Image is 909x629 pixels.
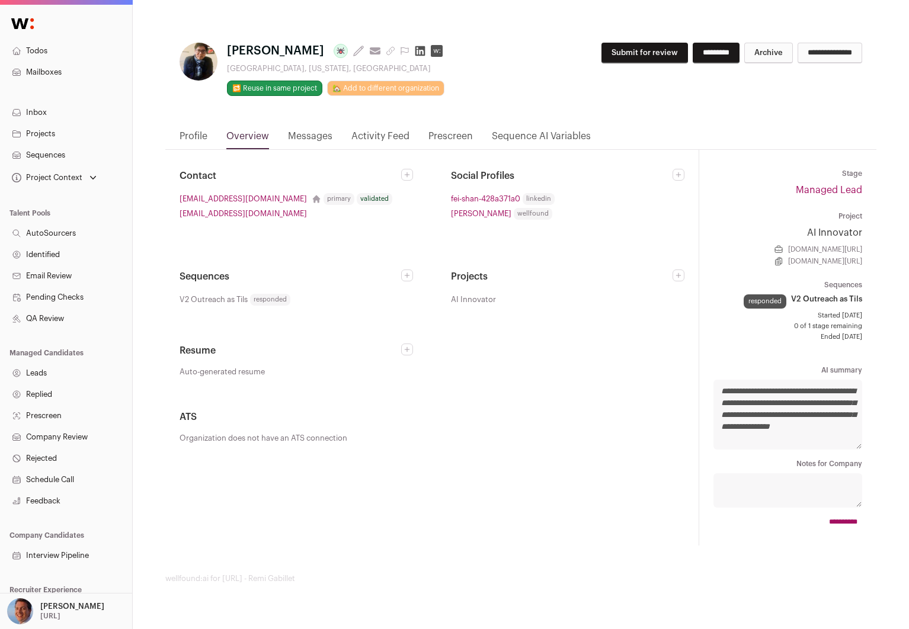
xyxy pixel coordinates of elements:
span: V2 Outreach as Tils [791,294,862,304]
dt: Sequences [713,280,862,290]
a: [EMAIL_ADDRESS][DOMAIN_NAME] [180,207,307,220]
a: Sequence AI Variables [492,129,591,149]
dt: AI summary [713,365,862,375]
a: 🏡 Add to different organization [327,81,444,96]
h2: Resume [180,344,401,358]
a: Prescreen [428,129,473,149]
h2: Social Profiles [451,169,673,183]
a: fei-shan-428a371a0 [451,192,520,205]
a: Overview [226,129,269,149]
a: [EMAIL_ADDRESS][DOMAIN_NAME] [180,192,307,205]
span: Ended [DATE] [713,332,862,342]
span: Started [DATE] [713,311,862,320]
span: 0 of 1 stage remaining [713,322,862,331]
p: [PERSON_NAME] [40,602,104,611]
a: [DOMAIN_NAME][URL] [788,256,862,266]
button: Archive [744,43,793,63]
dt: Notes for Company [713,459,862,468]
div: Project Context [9,173,82,182]
p: [URL] [40,611,60,621]
h2: Projects [451,269,673,284]
img: Wellfound [5,12,40,36]
dt: Project [713,211,862,221]
footer: wellfound:ai for [URL] - Remi Gabillet [165,574,876,583]
div: responded [744,294,786,309]
a: [PERSON_NAME] [451,207,511,220]
a: Managed Lead [796,185,862,195]
p: Organization does not have an ATS connection [180,434,684,443]
span: AI Innovator [451,293,496,306]
span: V2 Outreach as Tils [180,293,248,306]
a: [DOMAIN_NAME][URL] [788,245,862,254]
a: Messages [288,129,332,149]
div: primary [324,193,354,205]
h2: ATS [180,410,684,424]
a: Profile [180,129,207,149]
button: Open dropdown [9,169,99,186]
a: Activity Feed [351,129,409,149]
span: responded [250,294,290,306]
dt: Stage [713,169,862,178]
span: linkedin [523,193,555,205]
a: Auto-generated resume [180,367,413,377]
button: 🔂 Reuse in same project [227,81,322,96]
img: 9f0802b356fda7acc4a10e7a19303a5264a4e77e532c99ad9a3d9a9545062ed3.jpg [180,43,217,81]
button: Open dropdown [5,598,107,624]
div: [GEOGRAPHIC_DATA], [US_STATE], [GEOGRAPHIC_DATA] [227,64,447,73]
a: AI Innovator [713,226,862,240]
button: Submit for review [601,43,688,63]
h2: Sequences [180,269,401,284]
div: validated [357,193,392,205]
h2: Contact [180,169,401,183]
span: wellfound [514,208,552,220]
img: 19266-medium_jpg [7,598,33,624]
span: [PERSON_NAME] [227,43,324,59]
